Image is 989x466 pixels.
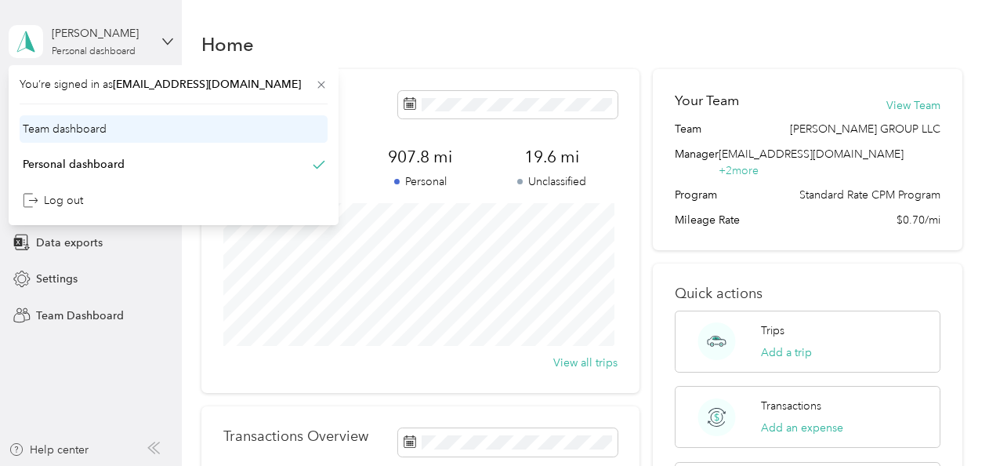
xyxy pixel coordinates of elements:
[36,235,103,251] span: Data exports
[761,322,784,339] p: Trips
[675,286,940,302] p: Quick actions
[36,308,124,324] span: Team Dashboard
[201,36,254,53] h1: Home
[675,187,717,203] span: Program
[23,192,83,209] div: Log out
[113,78,301,91] span: [EMAIL_ADDRESS][DOMAIN_NAME]
[486,146,618,168] span: 19.6 mi
[790,121,940,137] span: [PERSON_NAME] GROUP LLC
[901,378,989,466] iframe: Everlance-gr Chat Button Frame
[761,420,843,436] button: Add an expense
[9,442,89,458] button: Help center
[799,187,940,203] span: Standard Rate CPM Program
[719,164,759,177] span: + 2 more
[354,173,486,190] p: Personal
[553,355,618,371] button: View all trips
[886,97,940,114] button: View Team
[675,146,719,179] span: Manager
[719,147,904,161] span: [EMAIL_ADDRESS][DOMAIN_NAME]
[675,121,701,137] span: Team
[675,212,740,228] span: Mileage Rate
[761,344,812,361] button: Add a trip
[761,398,821,414] p: Transactions
[52,25,150,42] div: [PERSON_NAME]
[20,76,328,93] span: You’re signed in as
[36,271,78,287] span: Settings
[223,428,368,445] p: Transactions Overview
[23,121,107,137] div: Team dashboard
[354,146,486,168] span: 907.8 mi
[675,91,739,111] h2: Your Team
[23,156,125,173] div: Personal dashboard
[52,47,136,56] div: Personal dashboard
[897,212,940,228] span: $0.70/mi
[486,173,618,190] p: Unclassified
